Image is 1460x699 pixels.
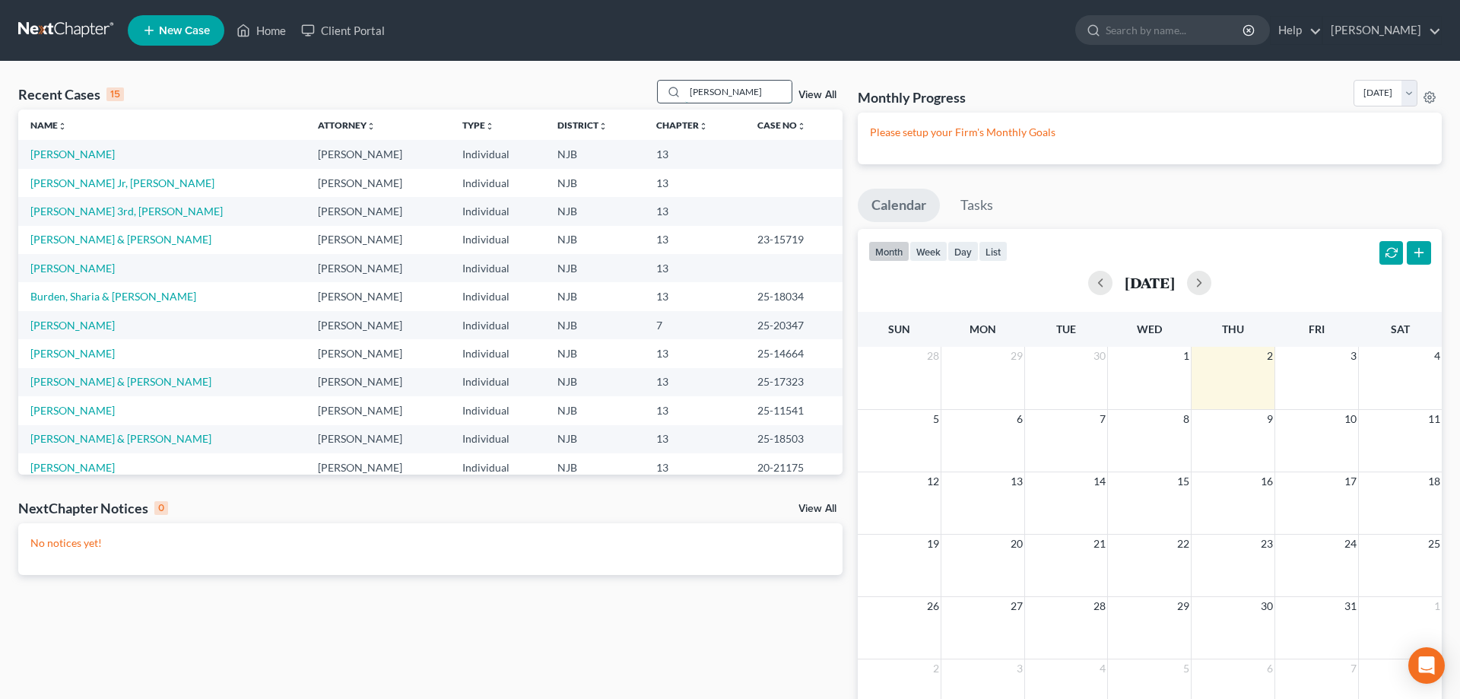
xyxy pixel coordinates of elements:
span: Wed [1137,322,1162,335]
td: 13 [644,169,745,197]
span: 5 [932,410,941,428]
td: [PERSON_NAME] [306,425,450,453]
td: Individual [450,339,545,367]
td: 25-20347 [745,311,843,339]
td: Individual [450,226,545,254]
a: [PERSON_NAME] Jr, [PERSON_NAME] [30,176,214,189]
a: [PERSON_NAME] [1323,17,1441,44]
span: 20 [1009,535,1024,553]
span: 2 [932,659,941,678]
a: Districtunfold_more [557,119,608,131]
td: 13 [644,282,745,310]
td: 13 [644,368,745,396]
td: Individual [450,169,545,197]
a: [PERSON_NAME] [30,148,115,160]
span: 14 [1092,472,1107,491]
span: 30 [1092,347,1107,365]
span: 5 [1182,659,1191,678]
a: Home [229,17,294,44]
td: NJB [545,226,644,254]
td: NJB [545,169,644,197]
p: No notices yet! [30,535,830,551]
td: 23-15719 [745,226,843,254]
a: Attorneyunfold_more [318,119,376,131]
span: 13 [1009,472,1024,491]
span: 4 [1098,659,1107,678]
i: unfold_more [699,122,708,131]
i: unfold_more [485,122,494,131]
span: 22 [1176,535,1191,553]
a: [PERSON_NAME] & [PERSON_NAME] [30,432,211,445]
i: unfold_more [367,122,376,131]
span: 12 [925,472,941,491]
td: 13 [644,425,745,453]
span: 11 [1427,410,1442,428]
a: Chapterunfold_more [656,119,708,131]
span: 17 [1343,472,1358,491]
span: 1 [1182,347,1191,365]
td: [PERSON_NAME] [306,311,450,339]
span: 7 [1349,659,1358,678]
span: 18 [1427,472,1442,491]
span: Thu [1222,322,1244,335]
td: NJB [545,197,644,225]
span: 23 [1259,535,1274,553]
span: 6 [1015,410,1024,428]
td: Individual [450,311,545,339]
span: 31 [1343,597,1358,615]
span: 24 [1343,535,1358,553]
h2: [DATE] [1125,275,1175,291]
span: Tue [1056,322,1076,335]
a: [PERSON_NAME] [30,347,115,360]
td: 20-21175 [745,453,843,481]
span: 21 [1092,535,1107,553]
td: 13 [644,254,745,282]
td: NJB [545,282,644,310]
td: 13 [644,197,745,225]
a: [PERSON_NAME] [30,404,115,417]
td: Individual [450,140,545,168]
td: [PERSON_NAME] [306,140,450,168]
span: 6 [1265,659,1274,678]
i: unfold_more [598,122,608,131]
span: 29 [1176,597,1191,615]
span: 29 [1009,347,1024,365]
button: week [909,241,947,262]
td: [PERSON_NAME] [306,226,450,254]
td: NJB [545,311,644,339]
td: NJB [545,140,644,168]
span: 15 [1176,472,1191,491]
span: 25 [1427,535,1442,553]
a: Help [1271,17,1322,44]
td: Individual [450,254,545,282]
span: 19 [925,535,941,553]
a: Typeunfold_more [462,119,494,131]
span: 1 [1433,597,1442,615]
p: Please setup your Firm's Monthly Goals [870,125,1430,140]
td: 25-11541 [745,396,843,424]
td: Individual [450,425,545,453]
input: Search by name... [685,81,792,103]
div: Recent Cases [18,85,124,103]
span: New Case [159,25,210,37]
td: [PERSON_NAME] [306,339,450,367]
td: [PERSON_NAME] [306,368,450,396]
span: Sat [1391,322,1410,335]
td: Individual [450,282,545,310]
span: 7 [1098,410,1107,428]
span: 26 [925,597,941,615]
a: Burden, Sharia & [PERSON_NAME] [30,290,196,303]
td: [PERSON_NAME] [306,197,450,225]
a: [PERSON_NAME] [30,461,115,474]
td: 7 [644,311,745,339]
td: [PERSON_NAME] [306,169,450,197]
a: [PERSON_NAME] & [PERSON_NAME] [30,233,211,246]
span: 16 [1259,472,1274,491]
td: 13 [644,140,745,168]
td: 13 [644,339,745,367]
a: Client Portal [294,17,392,44]
td: Individual [450,197,545,225]
td: NJB [545,453,644,481]
span: Fri [1309,322,1325,335]
span: 28 [925,347,941,365]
